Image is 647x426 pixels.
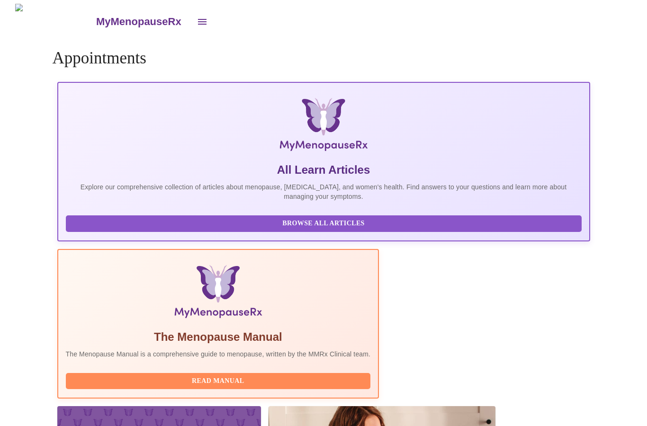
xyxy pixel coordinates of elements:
[66,162,582,177] h5: All Learn Articles
[191,10,214,33] button: open drawer
[75,218,572,230] span: Browse All Articles
[95,5,190,38] a: MyMenopauseRx
[66,373,371,390] button: Read Manual
[66,329,371,345] h5: The Menopause Manual
[66,215,582,232] button: Browse All Articles
[96,16,181,28] h3: MyMenopauseRx
[66,349,371,359] p: The Menopause Manual is a comprehensive guide to menopause, written by the MMRx Clinical team.
[75,375,361,387] span: Read Manual
[66,182,582,201] p: Explore our comprehensive collection of articles about menopause, [MEDICAL_DATA], and women's hea...
[66,219,584,227] a: Browse All Articles
[66,376,373,384] a: Read Manual
[145,98,501,155] img: MyMenopauseRx Logo
[53,49,595,68] h4: Appointments
[114,265,322,322] img: Menopause Manual
[15,4,95,39] img: MyMenopauseRx Logo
